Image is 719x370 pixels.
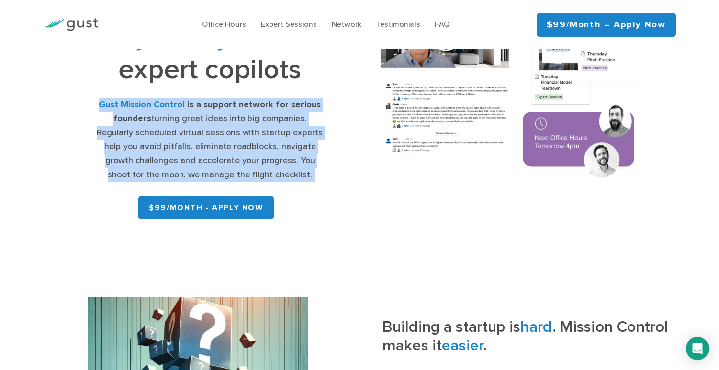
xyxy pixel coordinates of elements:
strong: Gust Mission Control [99,99,185,109]
iframe: Chat Widget [551,264,719,370]
a: FAQ [435,20,449,29]
a: Office Hours [202,20,246,29]
h3: Building a startup is . Mission Control makes it . [382,318,676,362]
strong: is a support network for serious founders [113,99,321,124]
a: Network [332,20,361,29]
a: Testimonials [376,20,420,29]
a: Expert Sessions [261,20,317,29]
span: hard [520,318,552,336]
span: easier [442,336,483,355]
img: Gust Logo [44,18,98,31]
a: $99/month – Apply Now [537,13,676,37]
a: $99/month - APPLY NOW [138,196,274,219]
div: turning great ideas into big companies. Regularly scheduled virtual sessions with startup experts... [96,98,324,182]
